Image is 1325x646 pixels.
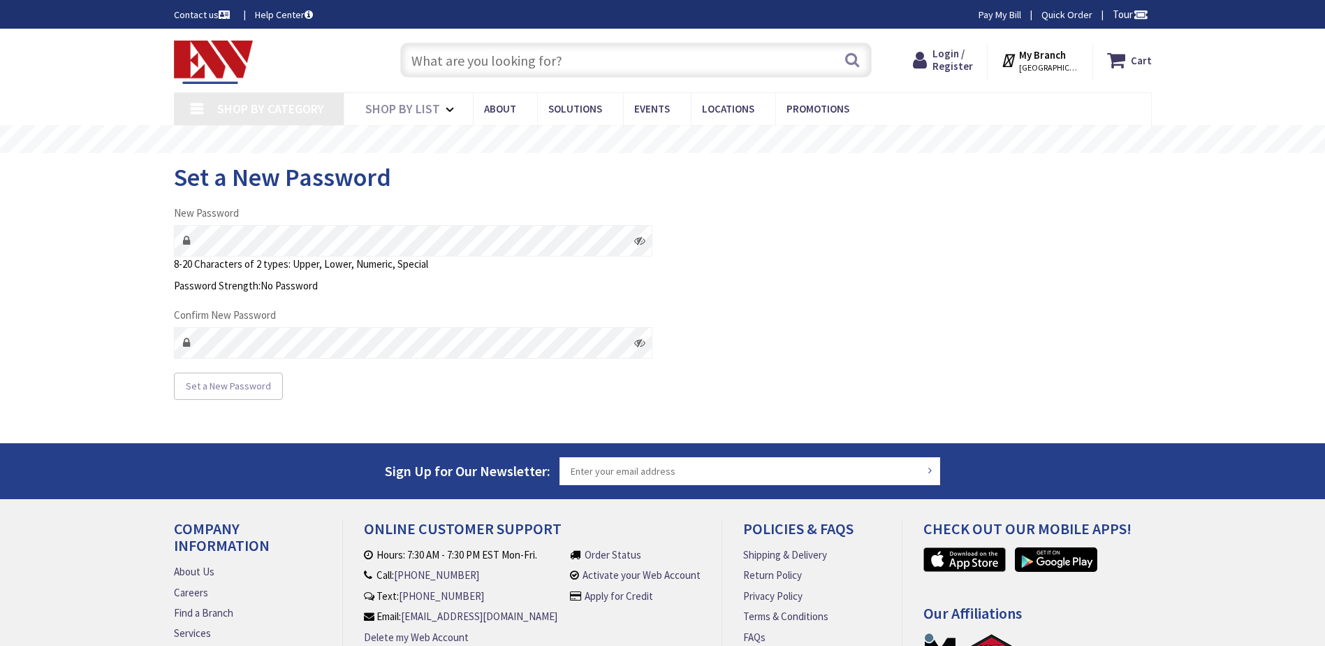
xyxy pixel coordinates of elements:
li: Text: [364,589,557,603]
li: Call: [364,568,557,582]
h4: Check out Our Mobile Apps! [923,520,1162,547]
input: What are you looking for? [400,43,872,78]
span: [GEOGRAPHIC_DATA], [GEOGRAPHIC_DATA] [1019,62,1078,73]
p: 8-20 Characters of 2 types: Upper, Lower, Numeric, Special [174,257,652,271]
span: Login / Register [932,47,973,73]
a: Delete my Web Account [364,630,469,645]
i: Click here to show/hide password [634,337,645,348]
a: Contact us [174,8,233,22]
strong: Cart [1131,48,1152,73]
span: Set a New Password [186,380,271,392]
span: New Password [174,206,239,220]
a: Services [174,626,211,640]
li: Email: [364,609,557,624]
a: Careers [174,585,208,600]
a: Return Policy [743,568,802,582]
h4: Company Information [174,520,321,564]
rs-layer: Free Same Day Pickup at 19 Locations [536,132,791,148]
a: FAQs [743,630,766,645]
span: Set a New Password [174,161,391,193]
span: Shop By Category [217,101,324,117]
span: About [484,102,516,115]
span: Shop By List [365,101,440,117]
span: No Password [261,279,318,292]
span: Confirm New Password [174,308,276,322]
span: Solutions [548,102,602,115]
a: [PHONE_NUMBER] [394,568,479,582]
span: Sign Up for Our Newsletter: [385,462,550,480]
i: Click here to show/hide password [634,235,645,246]
a: Quick Order [1041,8,1092,22]
h4: Online Customer Support [364,520,701,547]
a: Pay My Bill [979,8,1021,22]
span: Promotions [786,102,849,115]
span: Locations [702,102,754,115]
a: About Us [174,564,214,579]
a: Find a Branch [174,605,233,620]
a: Activate your Web Account [583,568,701,582]
h4: Policies & FAQs [743,520,880,547]
img: Electrical Wholesalers, Inc. [174,41,254,84]
h4: Our Affiliations [923,605,1162,632]
div: Password Strength: [174,278,652,293]
a: Privacy Policy [743,589,803,603]
li: Hours: 7:30 AM - 7:30 PM EST Mon-Fri. [364,547,557,562]
button: Set a New Password [174,373,283,401]
span: Events [634,102,670,115]
span: Tour [1113,8,1148,21]
a: Terms & Conditions [743,609,828,624]
a: Order Status [585,547,641,562]
input: Enter your email address [559,457,941,485]
a: Shipping & Delivery [743,547,827,562]
a: [PHONE_NUMBER] [399,589,484,603]
a: Cart [1107,48,1152,73]
div: My Branch [GEOGRAPHIC_DATA], [GEOGRAPHIC_DATA] [1001,48,1078,73]
a: Apply for Credit [585,589,653,603]
strong: My Branch [1019,48,1066,62]
a: [EMAIL_ADDRESS][DOMAIN_NAME] [401,609,557,624]
a: Help Center [255,8,313,22]
a: Login / Register [913,48,973,73]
